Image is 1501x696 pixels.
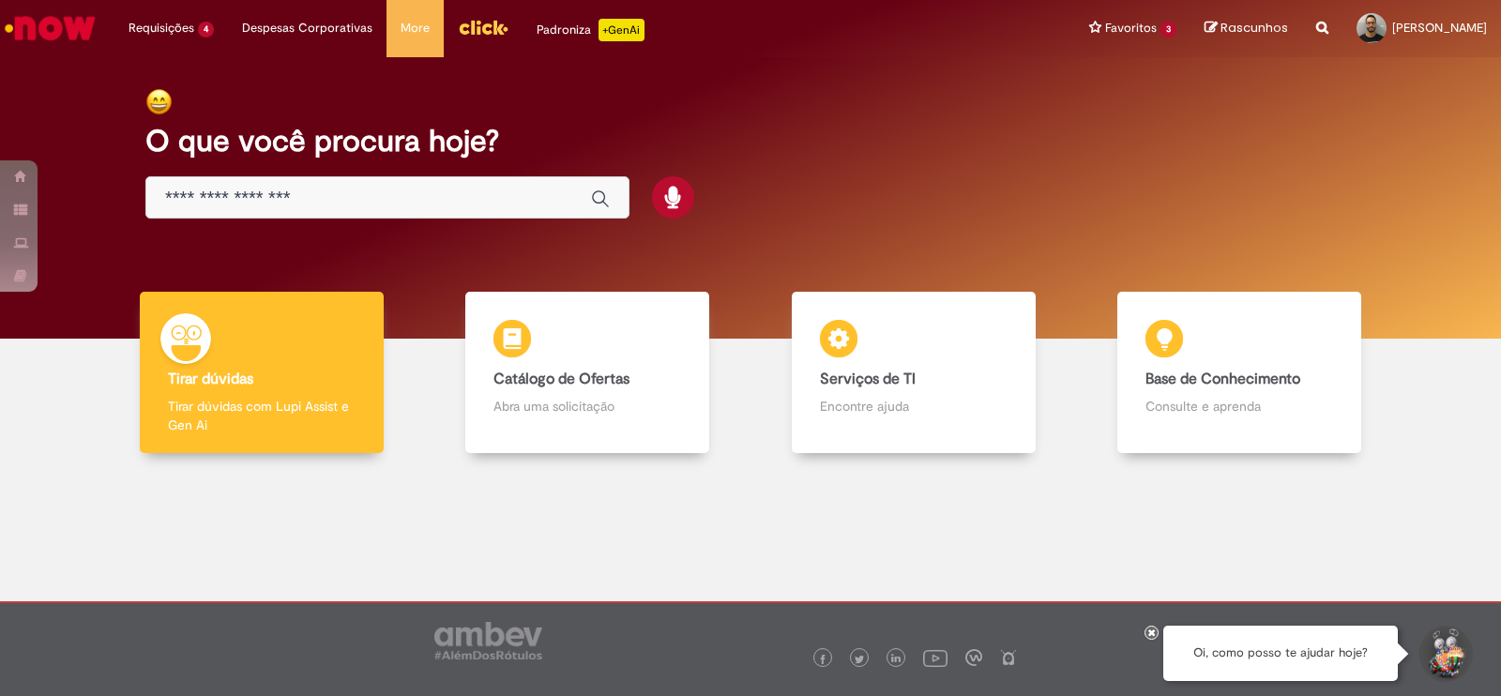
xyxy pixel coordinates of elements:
b: Tirar dúvidas [168,370,253,388]
a: Serviços de TI Encontre ajuda [750,292,1077,454]
p: Tirar dúvidas com Lupi Assist e Gen Ai [168,397,356,434]
p: Consulte e aprenda [1145,397,1333,416]
button: Iniciar Conversa de Suporte [1417,626,1473,682]
b: Base de Conhecimento [1145,370,1300,388]
p: +GenAi [599,19,644,41]
a: Rascunhos [1205,20,1288,38]
p: Abra uma solicitação [493,397,681,416]
a: Tirar dúvidas Tirar dúvidas com Lupi Assist e Gen Ai [99,292,425,454]
img: logo_footer_facebook.png [818,655,827,664]
span: Despesas Corporativas [242,19,372,38]
div: Padroniza [537,19,644,41]
span: More [401,19,430,38]
span: 4 [198,22,214,38]
img: ServiceNow [2,9,99,47]
p: Encontre ajuda [820,397,1008,416]
img: click_logo_yellow_360x200.png [458,13,508,41]
img: logo_footer_workplace.png [965,649,982,666]
span: Rascunhos [1221,19,1288,37]
h2: O que você procura hoje? [145,125,1356,158]
img: logo_footer_twitter.png [855,655,864,664]
img: logo_footer_naosei.png [1000,649,1017,666]
b: Catálogo de Ofertas [493,370,629,388]
span: [PERSON_NAME] [1392,20,1487,36]
span: Requisições [129,19,194,38]
span: 3 [1160,22,1176,38]
div: Oi, como posso te ajudar hoje? [1163,626,1398,681]
span: Favoritos [1105,19,1157,38]
img: logo_footer_linkedin.png [891,654,901,665]
a: Catálogo de Ofertas Abra uma solicitação [425,292,751,454]
img: logo_footer_ambev_rotulo_gray.png [434,622,542,659]
a: Base de Conhecimento Consulte e aprenda [1077,292,1403,454]
img: happy-face.png [145,88,173,115]
img: logo_footer_youtube.png [923,645,948,670]
b: Serviços de TI [820,370,916,388]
